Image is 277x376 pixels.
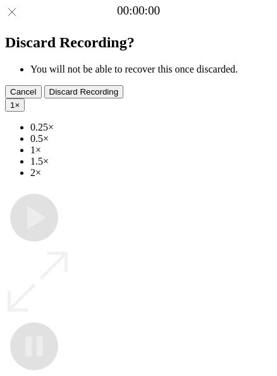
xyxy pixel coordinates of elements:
[5,98,25,112] button: 1×
[10,100,15,110] span: 1
[30,167,272,179] li: 2×
[44,85,124,98] button: Discard Recording
[5,85,42,98] button: Cancel
[30,64,272,75] li: You will not be able to recover this once discarded.
[30,122,272,133] li: 0.25×
[5,34,272,51] h2: Discard Recording?
[30,133,272,144] li: 0.5×
[117,4,160,18] a: 00:00:00
[30,156,272,167] li: 1.5×
[30,144,272,156] li: 1×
